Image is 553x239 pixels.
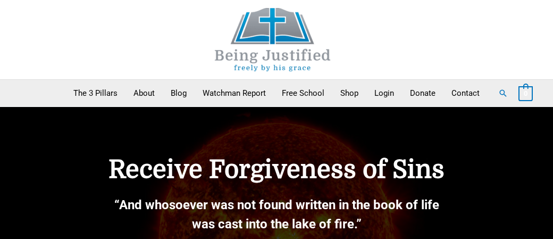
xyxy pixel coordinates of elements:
a: Donate [402,80,443,106]
a: Watchman Report [195,80,274,106]
a: Free School [274,80,332,106]
nav: Primary Site Navigation [65,80,488,106]
b: “And whosoever was not found written in the book of life was cast into the lake of fire.” [114,197,439,232]
span: 0 [524,89,527,97]
a: Search button [498,88,508,98]
a: View Shopping Cart, empty [518,88,533,98]
a: Login [366,80,402,106]
a: The 3 Pillars [65,80,125,106]
h4: Receive Forgiveness of Sins [80,155,473,185]
a: About [125,80,163,106]
a: Blog [163,80,195,106]
a: Contact [443,80,488,106]
a: Shop [332,80,366,106]
img: Being Justified [193,8,353,71]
